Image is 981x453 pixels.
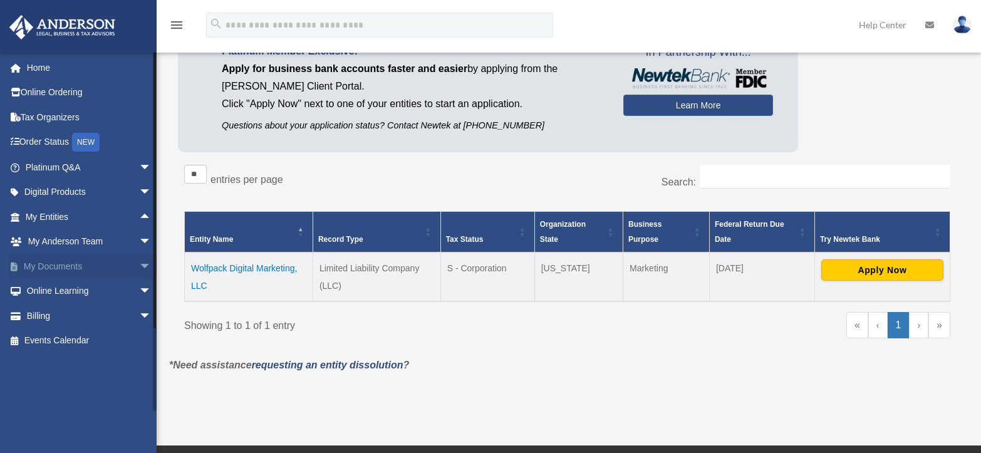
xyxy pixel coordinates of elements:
a: menu [169,22,184,33]
a: 1 [888,312,910,338]
a: Platinum Q&Aarrow_drop_down [9,155,170,180]
label: entries per page [210,174,283,185]
a: Billingarrow_drop_down [9,303,170,328]
i: search [209,17,223,31]
a: Online Ordering [9,80,170,105]
img: User Pic [953,16,972,34]
a: Online Learningarrow_drop_down [9,279,170,304]
td: Marketing [623,253,709,301]
label: Search: [662,177,696,187]
div: NEW [72,133,100,152]
a: Events Calendar [9,328,170,353]
a: My Documentsarrow_drop_down [9,254,170,279]
th: Tax Status: Activate to sort [440,211,534,253]
span: Federal Return Due Date [715,220,784,244]
td: Wolfpack Digital Marketing, LLC [185,253,313,301]
div: Try Newtek Bank [820,232,931,247]
span: Record Type [318,235,363,244]
th: Federal Return Due Date: Activate to sort [709,211,814,253]
a: Home [9,55,170,80]
img: NewtekBankLogoSM.png [630,68,767,88]
td: Limited Liability Company (LLC) [313,253,440,301]
a: Next [909,312,928,338]
span: arrow_drop_down [139,254,164,279]
td: [DATE] [709,253,814,301]
a: First [846,312,868,338]
a: Learn More [623,95,773,116]
th: Organization State: Activate to sort [534,211,623,253]
th: Try Newtek Bank : Activate to sort [814,211,950,253]
p: Click "Apply Now" next to one of your entities to start an application. [222,95,605,113]
a: Order StatusNEW [9,130,170,155]
span: arrow_drop_down [139,155,164,180]
td: [US_STATE] [534,253,623,301]
i: menu [169,18,184,33]
em: *Need assistance ? [169,360,409,370]
p: Questions about your application status? Contact Newtek at [PHONE_NUMBER] [222,118,605,133]
th: Record Type: Activate to sort [313,211,440,253]
span: Apply for business bank accounts faster and easier [222,63,467,74]
span: Entity Name [190,235,233,244]
a: Previous [868,312,888,338]
th: Business Purpose: Activate to sort [623,211,709,253]
span: arrow_drop_down [139,229,164,255]
a: My Anderson Teamarrow_drop_down [9,229,170,254]
span: Organization State [540,220,586,244]
span: Business Purpose [628,220,662,244]
span: arrow_drop_down [139,279,164,305]
td: S - Corporation [440,253,534,301]
a: My Entitiesarrow_drop_up [9,204,164,229]
span: Tax Status [446,235,484,244]
span: arrow_drop_down [139,180,164,206]
a: Last [928,312,950,338]
a: Digital Productsarrow_drop_down [9,180,170,205]
p: by applying from the [PERSON_NAME] Client Portal. [222,60,605,95]
img: Anderson Advisors Platinum Portal [6,15,119,39]
a: requesting an entity dissolution [252,360,403,370]
span: arrow_drop_up [139,204,164,230]
button: Apply Now [821,259,943,281]
th: Entity Name: Activate to invert sorting [185,211,313,253]
span: arrow_drop_down [139,303,164,329]
div: Showing 1 to 1 of 1 entry [184,312,558,335]
a: Tax Organizers [9,105,170,130]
